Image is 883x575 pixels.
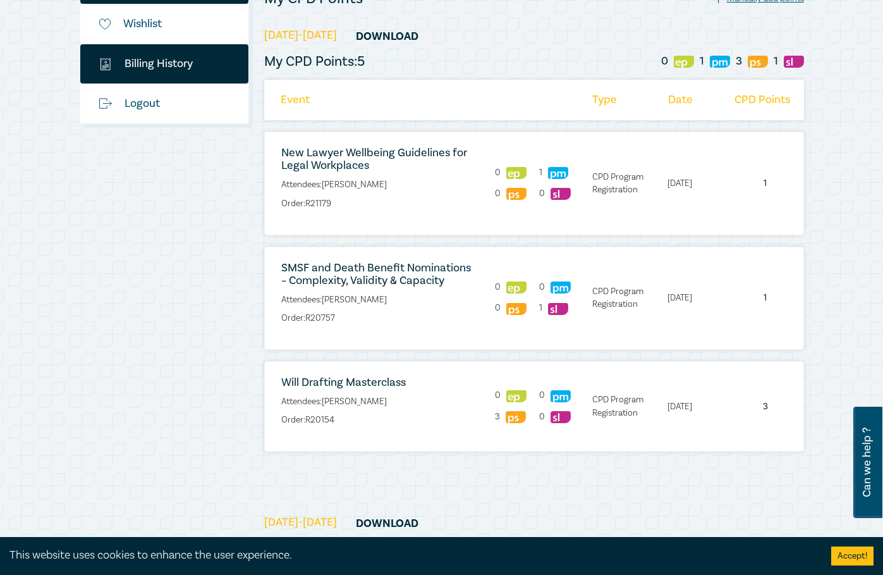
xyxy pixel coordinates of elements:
span: 0 [661,54,668,68]
span: 1 [700,54,704,68]
img: Substantive Law [548,303,568,315]
img: Practice Management & Business Skills [710,56,730,68]
img: Practice Management & Business Skills [551,390,571,402]
img: Professional Skills [506,411,526,423]
li: Event [264,80,492,120]
p: Order: R20757 [281,312,476,325]
span: 0 [495,167,501,178]
span: 1 [539,302,542,314]
p: Order: R20154 [281,414,476,426]
img: Ethics & Professional Responsibility [506,167,527,179]
span: 3 [495,411,500,423]
img: Ethics & Professional Responsibility [506,281,527,294]
h5: My CPD Points: 5 [264,53,365,70]
li: CPD Points [728,80,804,120]
img: Ethics & Professional Responsibility [674,56,694,68]
li: [DATE] [661,400,724,413]
a: Download [339,24,434,48]
img: Practice Management & Business Skills [551,281,571,294]
img: Substantive Law [784,56,804,68]
span: 3 [736,54,742,68]
li: [DATE] [661,292,724,304]
a: New Lawyer Wellbeing Guidelines for Legal Workplaces [281,145,467,173]
li: 3 [728,400,803,413]
a: Logout [80,84,249,123]
li: CPD Program Registration [586,285,659,311]
span: 1 [774,54,778,68]
li: Type [586,80,659,120]
img: Professional Skills [506,303,527,315]
span: 1 [539,167,542,178]
span: 0 [539,188,545,199]
li: CPD Program Registration [586,393,659,419]
span: Can we help ? [861,414,873,510]
span: 0 [495,188,501,199]
span: 0 [495,390,501,401]
img: Professional Skills [506,188,527,200]
p: Attendees: [PERSON_NAME] [281,178,476,191]
li: Date [662,80,725,120]
span: 0 [495,281,501,293]
img: Professional Skills [748,56,768,68]
p: Attendees: [PERSON_NAME] [281,395,476,408]
span: 0 [539,281,545,293]
span: 0 [539,411,545,423]
a: Download [339,511,434,535]
div: This website uses cookies to enhance the user experience. [9,547,812,564]
a: SMSF and Death Benefit Nominations – Complexity, Validity & Capacity [281,261,471,288]
h5: [DATE]-[DATE] [264,24,804,48]
li: 1 [728,292,803,304]
a: Will Drafting Masterclass [281,375,406,390]
p: Order: R21179 [281,197,476,210]
li: CPD Program Registration [586,171,659,196]
h5: [DATE]-[DATE] [264,511,804,535]
tspan: $ [102,60,104,66]
button: Accept cookies [831,547,874,566]
img: Ethics & Professional Responsibility [506,390,527,402]
span: 0 [539,390,545,401]
a: $Billing History [80,44,249,83]
li: 1 [728,177,803,190]
img: Practice Management & Business Skills [548,167,568,179]
img: Substantive Law [551,411,571,423]
img: Substantive Law [551,188,571,200]
li: [DATE] [661,177,724,190]
a: Wishlist [80,4,249,44]
span: 0 [495,302,501,314]
p: Attendees: [PERSON_NAME] [281,294,476,306]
